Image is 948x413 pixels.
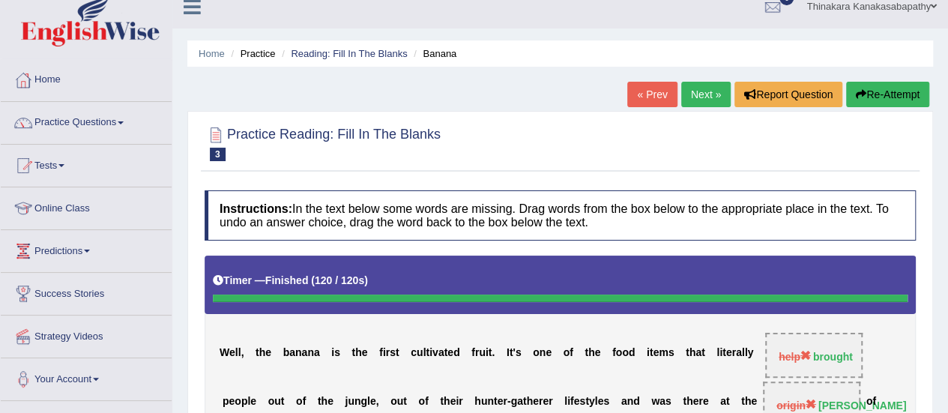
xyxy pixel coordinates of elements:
b: r [539,395,543,407]
b: t [396,346,399,358]
b: e [498,395,504,407]
b: f [612,346,616,358]
b: s [603,395,609,407]
b: e [362,346,368,358]
b: n [627,395,633,407]
span: origin [776,400,816,412]
b: u [397,395,404,407]
b: t [650,346,653,358]
b: o [390,395,397,407]
b: i [456,395,459,407]
b: a [659,395,665,407]
b: l [238,346,241,358]
b: o [616,346,623,358]
b: e [229,346,235,358]
b: t [701,346,705,358]
b: h [745,395,752,407]
b: h [355,346,362,358]
b: n [487,395,494,407]
b: s [516,346,522,358]
b: t [489,346,492,358]
b: t [256,346,259,358]
b: v [432,346,438,358]
b: c [411,346,417,358]
b: t [403,395,407,407]
b: a [517,395,523,407]
b: i [331,346,334,358]
span: help [779,351,811,363]
b: o [866,395,873,407]
b: i [647,346,650,358]
b: , [376,395,379,407]
b: t [726,395,730,407]
b: h [588,346,595,358]
b: m [659,346,668,358]
b: u [481,395,488,407]
b: l [367,395,370,407]
span: 3 [210,148,226,161]
b: a [289,346,295,358]
b: a [314,346,320,358]
b: l [423,346,426,358]
h5: Timer — [213,275,368,286]
b: e [229,395,235,407]
b: l [745,346,748,358]
a: Reading: Fill In The Blanks [291,48,407,59]
b: t [585,395,589,407]
a: Tests [1,145,172,182]
b: s [390,346,396,358]
b: l [595,395,598,407]
b: t [683,395,686,407]
b: h [527,395,534,407]
b: e [726,346,732,358]
b: t [510,346,513,358]
b: - [507,395,511,407]
span: Drop target [765,333,863,378]
b: ' [513,346,515,358]
b: n [354,395,361,407]
b: r [732,346,736,358]
b: s [334,346,340,358]
a: Home [1,59,172,97]
b: i [383,346,386,358]
b: j [345,395,348,407]
b: o [268,395,275,407]
b: t [686,346,689,358]
b: e [546,346,552,358]
b: e [370,395,376,407]
button: Report Question [734,82,842,107]
b: . [492,346,495,358]
b: i [719,346,722,358]
b: t [722,346,726,358]
b: d [633,395,640,407]
b: g [510,395,517,407]
b: l [742,346,745,358]
b: e [598,395,604,407]
li: Banana [410,46,456,61]
b: f [303,395,307,407]
b: o [418,395,425,407]
b: l [247,395,250,407]
b: a [621,395,627,407]
b: i [567,395,570,407]
b: Finished [265,274,309,286]
b: , [241,346,244,358]
b: d [453,346,460,358]
b: a [302,346,308,358]
b: o [533,346,540,358]
b: u [274,395,281,407]
b: W [220,346,229,358]
b: p [241,395,248,407]
b: t [444,346,448,358]
b: e [327,395,333,407]
b: r [503,395,507,407]
b: h [321,395,327,407]
b: w [651,395,659,407]
b: p [223,395,229,407]
b: e [450,395,456,407]
b: o [235,395,241,407]
b: r [698,395,702,407]
b: t [523,395,527,407]
b: h [444,395,450,407]
b: y [748,346,754,358]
